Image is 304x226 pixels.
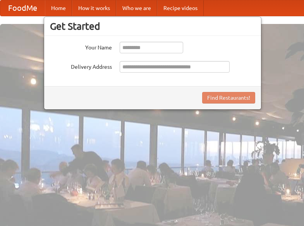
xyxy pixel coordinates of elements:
[50,42,112,51] label: Your Name
[157,0,204,16] a: Recipe videos
[0,0,45,16] a: FoodMe
[50,61,112,71] label: Delivery Address
[72,0,116,16] a: How it works
[202,92,255,104] button: Find Restaurants!
[116,0,157,16] a: Who we are
[50,20,255,32] h3: Get Started
[45,0,72,16] a: Home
